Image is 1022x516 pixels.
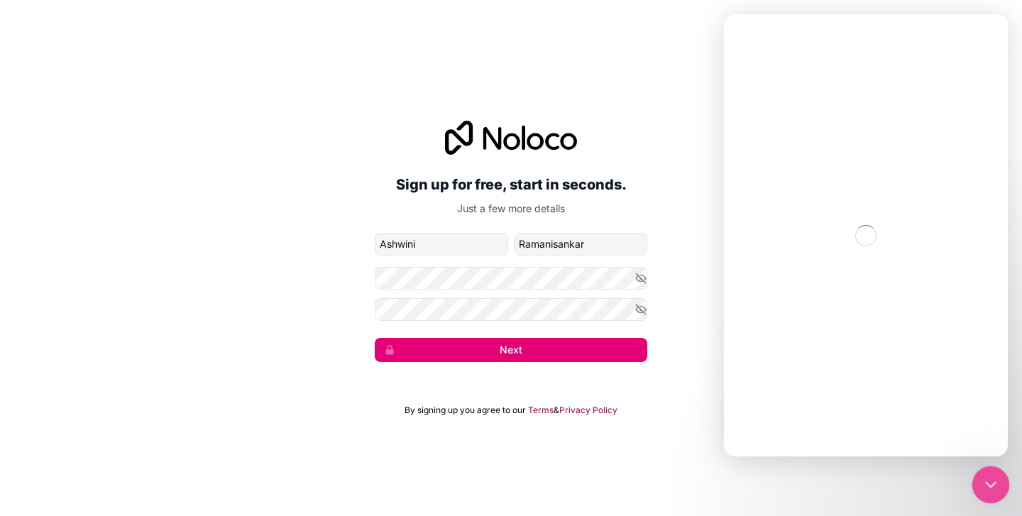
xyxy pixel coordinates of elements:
input: family-name [514,233,647,256]
input: Password [375,267,647,290]
iframe: Intercom live chat [724,14,1008,456]
input: given-name [375,233,508,256]
h2: Sign up for free, start in seconds. [375,172,647,197]
a: Privacy Policy [559,405,617,416]
input: Confirm password [375,298,647,321]
iframe: Intercom live chat [972,466,1010,504]
p: Just a few more details [375,202,647,216]
a: Terms [528,405,554,416]
span: By signing up you agree to our [405,405,526,416]
button: Next [375,338,647,362]
span: & [554,405,559,416]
